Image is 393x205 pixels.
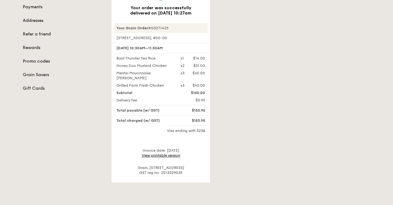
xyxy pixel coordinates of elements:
div: x3 [180,71,184,76]
div: Basil Thunder Tea Rice [113,56,177,61]
a: Addresses [23,18,104,24]
a: Refer a friend [23,31,104,37]
div: $153.95 [177,108,209,113]
div: $60.00 [192,71,205,76]
a: Payments [23,4,104,10]
div: x3 [180,83,184,88]
div: Subtotal [113,90,177,95]
div: Delivery fee [113,98,177,103]
div: $45.00 [192,83,205,88]
div: $3.95 [177,98,209,103]
div: #G3271425 [114,23,208,33]
div: [DATE] 10:30AM–11:30AM [114,43,208,53]
div: Visa ending with 5238 [114,128,208,133]
div: Invoice date: [DATE] [114,148,208,158]
a: Rewards [23,45,104,51]
div: x2 [180,63,184,68]
a: Grain Savers [23,72,104,78]
div: Total charged (w/ GST) [113,118,177,123]
div: Grain, [STREET_ADDRESS] GST reg no: 201332903E [114,165,208,175]
div: Grilled Farm Fresh Chicken [113,83,177,88]
a: Promo codes [23,58,104,64]
div: $150.00 [177,90,209,95]
div: $153.95 [177,118,209,123]
div: $31.00 [193,63,205,68]
div: x1 [180,56,184,61]
div: Mentai Mayonnaise [PERSON_NAME] [113,71,177,80]
a: View printable version [142,153,180,158]
a: Gift Cards [23,85,104,92]
strong: Your Grain Order [116,26,148,30]
div: Honey Duo Mustard Chicken [113,63,177,68]
div: $14.00 [193,56,205,61]
span: Total payable (w/ GST) [116,108,160,113]
h3: Your order was successfully delivered on [DATE] 10:27am [121,5,200,16]
div: [STREET_ADDRESS], #00-00 [114,35,208,40]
